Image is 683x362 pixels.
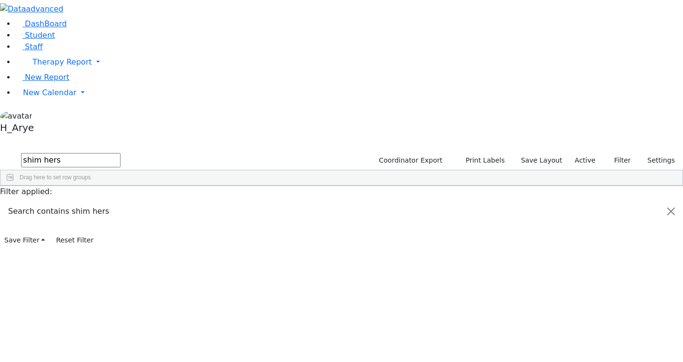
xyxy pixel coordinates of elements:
[602,153,635,168] button: Filter
[21,153,121,167] input: Search
[20,174,91,181] span: Drag here to set row groups
[23,88,77,97] span: New Calendar
[25,31,55,40] span: Student
[25,42,43,51] span: Staff
[454,153,509,168] button: Print Labels
[635,153,679,168] button: Settings
[15,31,55,40] a: Student
[660,198,683,225] button: Close
[15,19,67,28] a: DashBoard
[517,153,566,168] button: Save Layout
[15,53,683,72] a: Therapy Report
[25,73,69,82] span: New Report
[571,153,600,168] label: Active
[373,153,447,168] button: Coordinator Export
[15,83,683,102] a: New Calendar
[15,73,69,82] a: New Report
[52,233,98,248] button: Reset Filter
[15,42,43,51] a: Staff
[25,19,67,28] span: DashBoard
[33,57,92,66] span: Therapy Report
